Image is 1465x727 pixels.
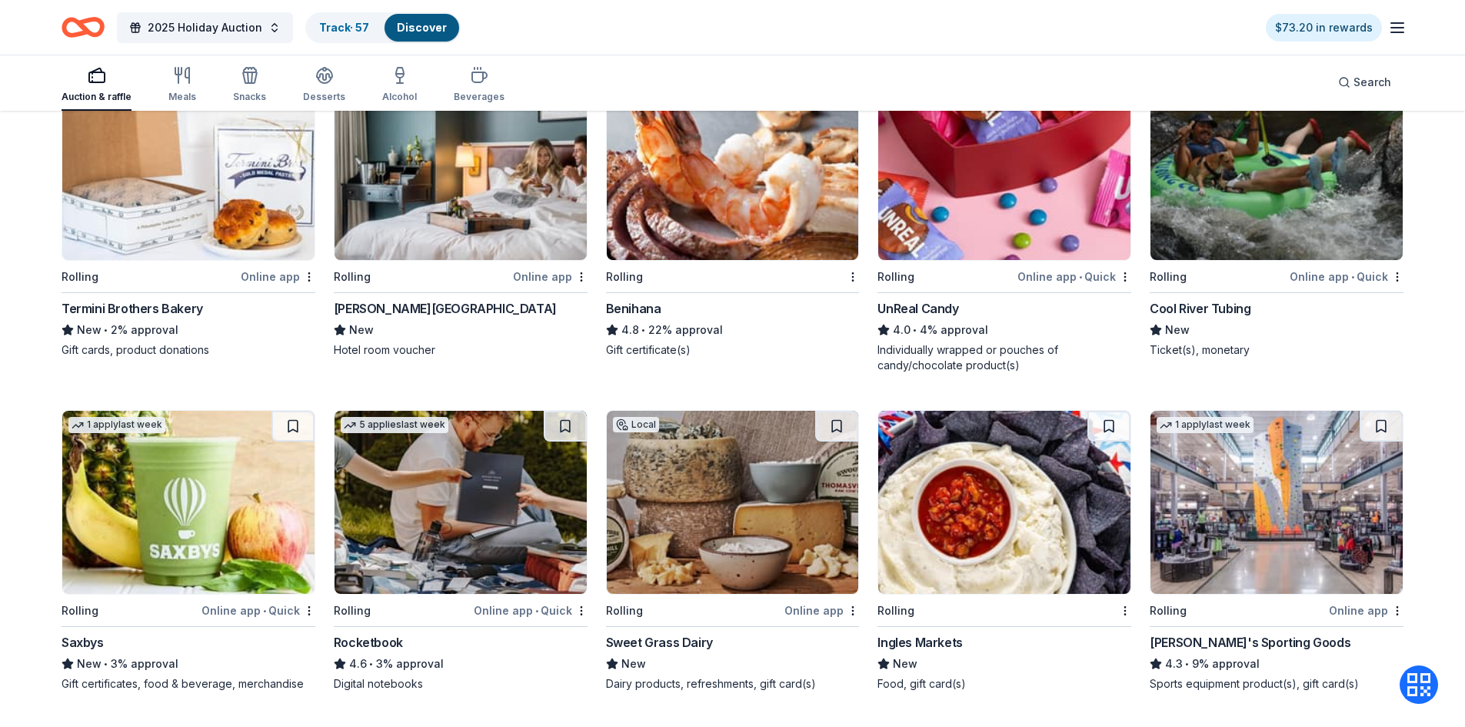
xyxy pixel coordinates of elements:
[349,655,367,673] span: 4.6
[319,21,369,34] a: Track· 57
[1150,655,1403,673] div: 9% approval
[62,60,132,111] button: Auction & raffle
[334,633,403,652] div: Rocketbook
[1150,342,1403,358] div: Ticket(s), monetary
[233,91,266,103] div: Snacks
[62,602,98,620] div: Rolling
[1150,268,1187,286] div: Rolling
[397,21,447,34] a: Discover
[303,91,345,103] div: Desserts
[369,658,373,670] span: •
[334,676,588,692] div: Digital notebooks
[613,417,659,432] div: Local
[1150,410,1403,692] a: Image for Dick's Sporting Goods1 applylast weekRollingOnline app[PERSON_NAME]'s Sporting Goods4.3...
[168,60,196,111] button: Meals
[241,267,315,286] div: Online app
[334,299,557,318] div: [PERSON_NAME][GEOGRAPHIC_DATA]
[263,605,266,617] span: •
[62,410,315,692] a: Image for Saxbys1 applylast weekRollingOnline app•QuickSaxbysNew•3% approvalGift certificates, fo...
[334,342,588,358] div: Hotel room voucher
[77,655,102,673] span: New
[606,410,860,692] a: Image for Sweet Grass DairyLocalRollingOnline appSweet Grass DairyNewDairy products, refreshments...
[201,601,315,620] div: Online app Quick
[877,76,1131,373] a: Image for UnReal Candy5 applieslast weekRollingOnline app•QuickUnReal Candy4.0•4% approvalIndivid...
[606,633,713,652] div: Sweet Grass Dairy
[334,655,588,673] div: 3% approval
[606,321,860,339] div: 22% approval
[1165,655,1183,673] span: 4.3
[334,268,371,286] div: Rolling
[877,342,1131,373] div: Individually wrapped or pouches of candy/chocolate product(s)
[1150,602,1187,620] div: Rolling
[914,324,917,336] span: •
[349,321,374,339] span: New
[535,605,538,617] span: •
[606,268,643,286] div: Rolling
[1150,633,1350,652] div: [PERSON_NAME]'s Sporting Goods
[334,76,588,358] a: Image for Perry Lane HotelLocalRollingOnline app[PERSON_NAME][GEOGRAPHIC_DATA]NewHotel room voucher
[1351,271,1354,283] span: •
[606,299,661,318] div: Benihana
[1079,271,1082,283] span: •
[341,417,448,433] div: 5 applies last week
[877,410,1131,692] a: Image for Ingles MarketsRollingIngles MarketsNewFood, gift card(s)
[1290,267,1403,286] div: Online app Quick
[877,299,958,318] div: UnReal Candy
[382,91,417,103] div: Alcohol
[1150,76,1403,358] a: Image for Cool River TubingLocalRollingOnline app•QuickCool River TubingNewTicket(s), monetary
[454,60,504,111] button: Beverages
[606,342,860,358] div: Gift certificate(s)
[334,410,588,692] a: Image for Rocketbook5 applieslast weekRollingOnline app•QuickRocketbook4.6•3% approvalDigital not...
[606,76,860,358] a: Image for Benihana6 applieslast weekRollingBenihana4.8•22% approvalGift certificate(s)
[62,76,315,358] a: Image for Termini Brothers Bakery6 applieslast weekRollingOnline appTermini Brothers BakeryNew•2%...
[1150,77,1403,260] img: Image for Cool River Tubing
[1329,601,1403,620] div: Online app
[1266,14,1382,42] a: $73.20 in rewards
[877,602,914,620] div: Rolling
[893,321,911,339] span: 4.0
[454,91,504,103] div: Beverages
[382,60,417,111] button: Alcohol
[305,12,461,43] button: Track· 57Discover
[607,77,859,260] img: Image for Benihana
[1150,411,1403,594] img: Image for Dick's Sporting Goods
[62,342,315,358] div: Gift cards, product donations
[148,18,262,37] span: 2025 Holiday Auction
[1353,73,1391,92] span: Search
[104,658,108,670] span: •
[1186,658,1190,670] span: •
[62,268,98,286] div: Rolling
[68,417,165,433] div: 1 apply last week
[893,655,917,673] span: New
[62,77,315,260] img: Image for Termini Brothers Bakery
[606,602,643,620] div: Rolling
[62,655,315,673] div: 3% approval
[877,268,914,286] div: Rolling
[104,324,108,336] span: •
[878,77,1130,260] img: Image for UnReal Candy
[621,655,646,673] span: New
[62,633,104,652] div: Saxbys
[606,676,860,692] div: Dairy products, refreshments, gift card(s)
[62,9,105,45] a: Home
[335,411,587,594] img: Image for Rocketbook
[878,411,1130,594] img: Image for Ingles Markets
[62,299,203,318] div: Termini Brothers Bakery
[1326,67,1403,98] button: Search
[62,676,315,692] div: Gift certificates, food & beverage, merchandise
[607,411,859,594] img: Image for Sweet Grass Dairy
[1165,321,1190,339] span: New
[877,676,1131,692] div: Food, gift card(s)
[117,12,293,43] button: 2025 Holiday Auction
[303,60,345,111] button: Desserts
[62,411,315,594] img: Image for Saxbys
[233,60,266,111] button: Snacks
[62,91,132,103] div: Auction & raffle
[62,321,315,339] div: 2% approval
[1017,267,1131,286] div: Online app Quick
[335,77,587,260] img: Image for Perry Lane Hotel
[1150,676,1403,692] div: Sports equipment product(s), gift card(s)
[877,321,1131,339] div: 4% approval
[513,267,588,286] div: Online app
[877,633,962,652] div: Ingles Markets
